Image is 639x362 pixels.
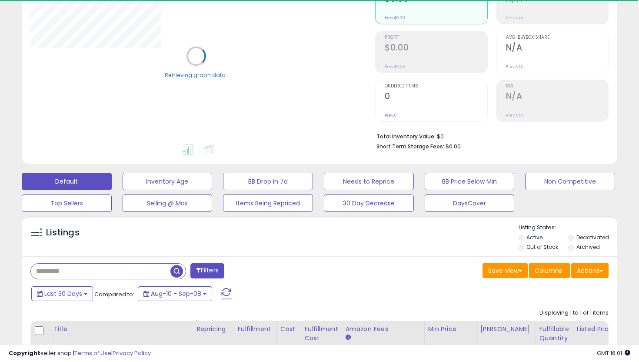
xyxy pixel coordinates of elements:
[44,289,82,298] span: Last 30 Days
[506,15,523,20] small: Prev: N/A
[138,286,212,301] button: Aug-10 - Sep-08
[385,113,397,118] small: Prev: 0
[529,263,570,278] button: Columns
[506,84,608,89] span: ROI
[571,263,609,278] button: Actions
[31,286,93,301] button: Last 30 Days
[237,325,273,334] div: Fulfillment
[483,263,528,278] button: Save View
[506,64,523,69] small: Prev: N/A
[385,35,487,40] span: Profit
[165,71,228,79] div: Retrieving graph data..
[151,289,201,298] span: Aug-10 - Sep-08
[425,173,515,190] button: BB Price Below Min
[53,325,189,334] div: Title
[385,84,487,89] span: Ordered Items
[376,133,436,140] b: Total Inventory Value:
[94,290,134,298] span: Compared to:
[385,64,405,69] small: Prev: $0.00
[525,173,615,190] button: Non Competitive
[74,349,111,357] a: Terms of Use
[535,266,562,275] span: Columns
[305,325,338,343] div: Fulfillment Cost
[506,35,608,40] span: Avg. Buybox Share
[9,349,151,358] div: seller snap | |
[376,131,602,141] li: $0
[223,194,313,212] button: Items Being Repriced
[506,91,608,103] h2: N/A
[223,173,313,190] button: BB Drop in 7d
[324,173,414,190] button: Needs to Reprice
[385,43,487,54] h2: $0.00
[9,349,40,357] strong: Copyright
[576,243,600,251] label: Archived
[190,263,224,278] button: Filters
[22,173,112,190] button: Default
[526,234,542,241] label: Active
[539,325,569,343] div: Fulfillable Quantity
[519,224,618,232] p: Listing States:
[597,349,630,357] span: 2025-10-9 16:01 GMT
[539,309,609,317] div: Displaying 1 to 1 of 1 items
[123,194,213,212] button: Selling @ Max
[196,325,230,334] div: Repricing
[576,234,609,241] label: Deactivated
[506,43,608,54] h2: N/A
[123,173,213,190] button: Inventory Age
[46,227,80,239] h5: Listings
[113,349,151,357] a: Privacy Policy
[376,143,444,150] b: Short Term Storage Fees:
[526,243,558,251] label: Out of Stock
[280,325,297,334] div: Cost
[346,334,351,342] small: Amazon Fees.
[428,325,473,334] div: Min Price
[446,142,461,151] span: $0.00
[385,15,405,20] small: Prev: $0.00
[324,194,414,212] button: 30 Day Decrease
[385,91,487,103] h2: 0
[346,325,421,334] div: Amazon Fees
[425,194,515,212] button: DaysCover
[506,113,523,118] small: Prev: N/A
[480,325,532,334] div: [PERSON_NAME]
[22,194,112,212] button: Top Sellers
